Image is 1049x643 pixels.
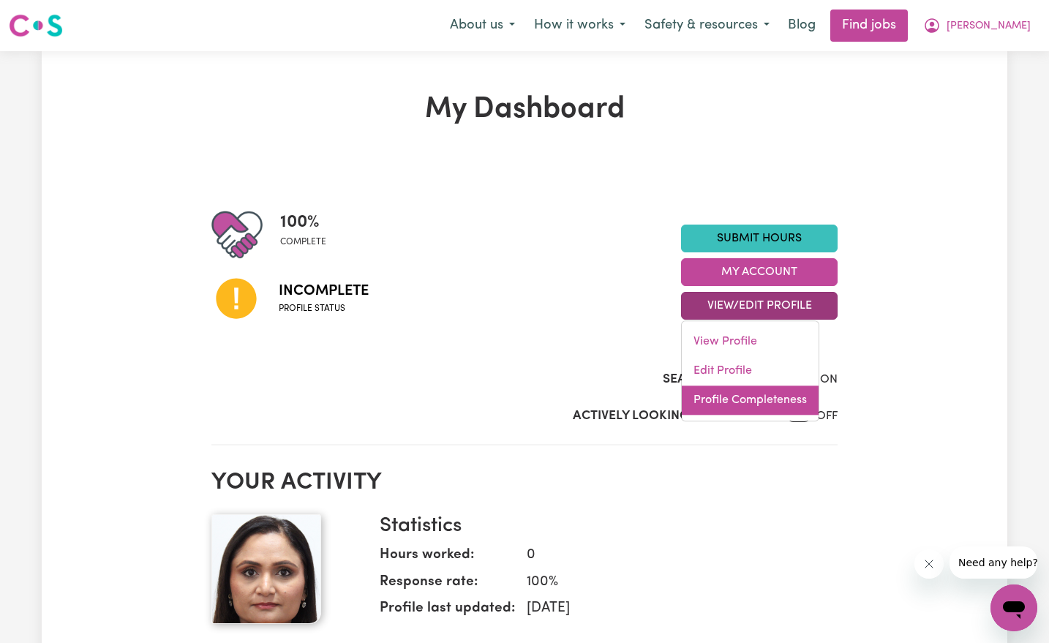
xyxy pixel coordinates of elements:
span: Need any help? [9,10,89,22]
h1: My Dashboard [211,92,838,127]
div: Profile completeness: 100% [280,209,338,260]
span: Profile status [279,302,369,315]
dt: Hours worked: [380,545,515,572]
iframe: Button to launch messaging window [990,584,1037,631]
span: OFF [816,410,838,422]
dd: 100 % [515,572,826,593]
h2: Your activity [211,469,838,497]
a: Blog [779,10,824,42]
button: My Account [914,10,1040,41]
a: Find jobs [830,10,908,42]
a: Profile Completeness [682,386,819,415]
div: View/Edit Profile [681,320,819,421]
button: View/Edit Profile [681,292,838,320]
span: ON [820,374,838,386]
dd: [DATE] [515,598,826,620]
dt: Response rate: [380,572,515,599]
span: complete [280,236,326,249]
button: About us [440,10,524,41]
a: Submit Hours [681,225,838,252]
span: [PERSON_NAME] [947,18,1031,34]
button: Safety & resources [635,10,779,41]
dd: 0 [515,545,826,566]
iframe: Message from company [950,546,1037,579]
img: Careseekers logo [9,12,63,39]
label: Actively Looking for Clients [573,407,770,426]
span: Incomplete [279,280,369,302]
a: Edit Profile [682,356,819,386]
dt: Profile last updated: [380,598,515,625]
span: 100 % [280,209,326,236]
button: How it works [524,10,635,41]
a: View Profile [682,327,819,356]
h3: Statistics [380,514,826,539]
button: My Account [681,258,838,286]
iframe: Close message [914,549,944,579]
img: Your profile picture [211,514,321,624]
a: Careseekers logo [9,9,63,42]
label: Search Visibility [663,370,773,389]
